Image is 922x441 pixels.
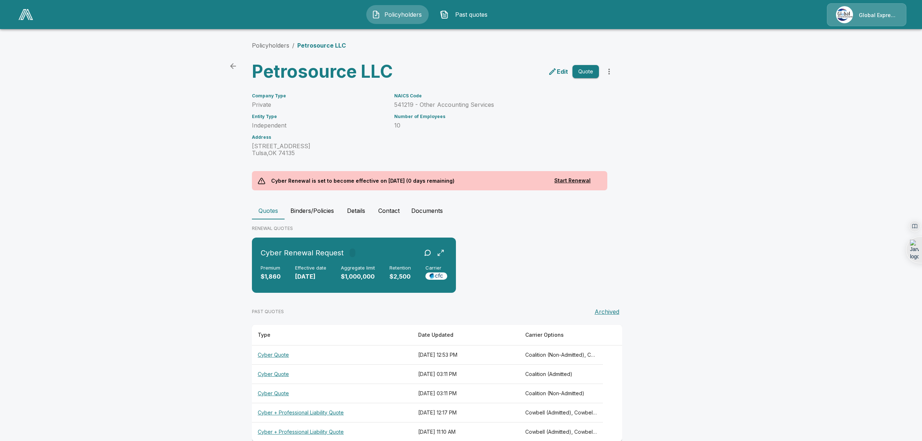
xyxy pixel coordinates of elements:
th: Cyber Quote [252,345,412,364]
p: Private [252,101,385,108]
button: more [602,64,616,79]
p: Global Express Underwriters [859,12,897,19]
h6: Company Type [252,93,385,98]
a: Agency IconGlobal Express Underwriters [827,3,906,26]
button: Quotes [252,202,285,219]
p: RENEWAL QUOTES [252,225,670,232]
p: Petrosource LLC [297,41,346,50]
button: Archived [592,304,622,319]
button: Policyholders IconPolicyholders [366,5,429,24]
p: $2,500 [389,272,411,281]
button: Quote [572,65,599,78]
h6: Aggregate limit [341,265,375,271]
p: Edit [557,67,568,76]
img: Past quotes Icon [440,10,449,19]
th: Carrier Options [519,325,603,345]
p: Independent [252,122,385,129]
h6: NAICS Code [394,93,599,98]
h6: Entity Type [252,114,385,119]
h6: Cyber Renewal Request [261,247,344,259]
img: AA Logo [19,9,33,20]
button: Details [340,202,372,219]
p: 541219 - Other Accounting Services [394,101,599,108]
th: Cyber Quote [252,384,412,403]
h6: Premium [261,265,281,271]
th: [DATE] 12:53 PM [412,345,520,364]
h6: Number of Employees [394,114,599,119]
img: Carrier [425,272,447,280]
th: Coalition (Non-Admitted) [519,384,603,403]
h6: Retention [389,265,411,271]
span: Policyholders [383,10,423,19]
a: back [226,59,240,73]
img: Agency Icon [836,6,853,23]
button: Binders/Policies [285,202,340,219]
nav: breadcrumb [252,41,346,50]
p: $1,860 [261,272,281,281]
th: Coalition (Admitted) [519,364,603,384]
button: Past quotes IconPast quotes [435,5,497,24]
th: [DATE] 12:17 PM [412,403,520,422]
p: 10 [394,122,599,129]
span: Past quotes [452,10,491,19]
p: [STREET_ADDRESS] Tulsa , OK 74135 [252,143,385,157]
a: edit [547,66,570,77]
p: PAST QUOTES [252,308,284,315]
th: Coalition (Non-Admitted), Cowbell (Admitted), Cowbell (Non-Admitted), CFC (Admitted), Tokio Marin... [519,345,603,364]
th: Date Updated [412,325,520,345]
th: [DATE] 03:11 PM [412,364,520,384]
p: [DATE] [295,272,326,281]
img: Policyholders Icon [372,10,380,19]
th: Cyber Quote [252,364,412,384]
a: Policyholders [252,42,289,49]
h3: Petrosource LLC [252,61,431,82]
h6: Effective date [295,265,326,271]
th: Cowbell (Admitted), Cowbell (Non-Admitted), CFC (Admitted), Coalition (Admitted), Coalition (Non-... [519,403,603,422]
button: Contact [372,202,405,219]
th: Cyber + Professional Liability Quote [252,403,412,422]
div: policyholder tabs [252,202,670,219]
th: [DATE] 03:11 PM [412,384,520,403]
h6: Carrier [425,265,447,271]
button: Documents [405,202,449,219]
button: Start Renewal [543,174,601,187]
p: Cyber Renewal is set to become effective on [DATE] (0 days remaining) [265,171,461,190]
p: $1,000,000 [341,272,375,281]
li: / [292,41,294,50]
th: Type [252,325,412,345]
h6: Address [252,135,385,140]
